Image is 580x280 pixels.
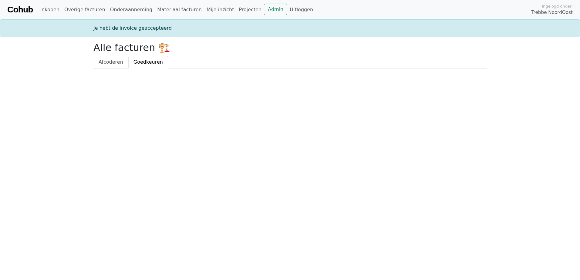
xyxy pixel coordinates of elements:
[287,4,315,16] a: Uitloggen
[99,59,123,65] span: Afcoderen
[38,4,62,16] a: Inkopen
[93,42,487,53] h2: Alle facturen 🏗️
[62,4,108,16] a: Overige facturen
[264,4,287,15] a: Admin
[90,25,490,32] div: Je hebt de invoice geaccepteerd
[204,4,237,16] a: Mijn inzicht
[93,56,128,68] a: Afcoderen
[236,4,264,16] a: Projecten
[7,2,33,17] a: Cohub
[108,4,155,16] a: Onderaanneming
[531,9,573,16] span: Trebbe NoordOost
[155,4,204,16] a: Materiaal facturen
[133,59,163,65] span: Goedkeuren
[542,3,573,9] span: Ingelogd onder:
[128,56,168,68] a: Goedkeuren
